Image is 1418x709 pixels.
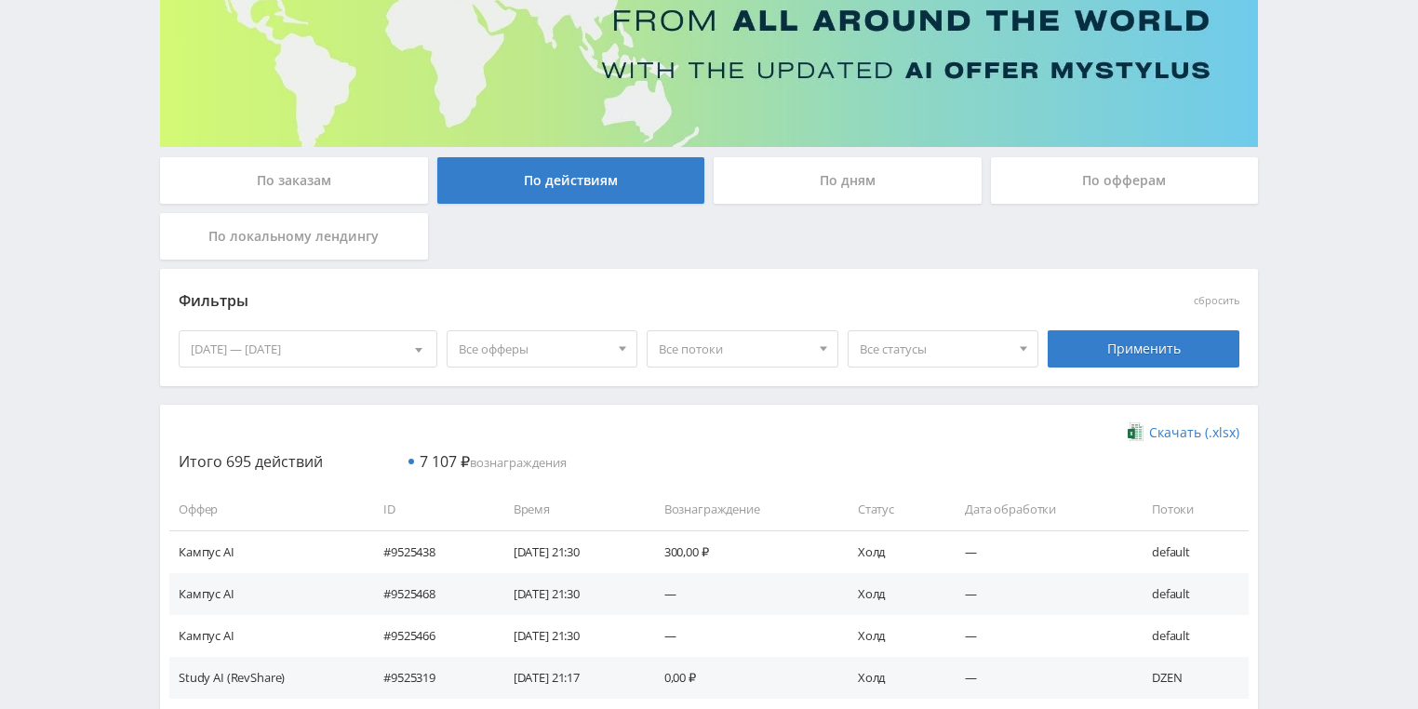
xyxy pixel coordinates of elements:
[1133,530,1249,572] td: default
[365,530,495,572] td: #9525438
[839,488,946,530] td: Статус
[659,331,809,367] span: Все потоки
[1128,422,1144,441] img: xlsx
[1128,423,1239,442] a: Скачать (.xlsx)
[420,451,470,472] span: 7 107 ₽
[646,573,839,615] td: —
[495,657,646,699] td: [DATE] 21:17
[646,657,839,699] td: 0,00 ₽
[714,157,982,204] div: По дням
[1133,657,1249,699] td: DZEN
[839,615,946,657] td: Холд
[646,530,839,572] td: 300,00 ₽
[1048,330,1239,368] div: Применить
[365,573,495,615] td: #9525468
[946,530,1133,572] td: —
[160,157,428,204] div: По заказам
[160,213,428,260] div: По локальному лендингу
[946,488,1133,530] td: Дата обработки
[179,451,323,472] span: Итого 695 действий
[169,530,365,572] td: Кампус AI
[495,573,646,615] td: [DATE] 21:30
[437,157,705,204] div: По действиям
[459,331,609,367] span: Все офферы
[1133,615,1249,657] td: default
[946,615,1133,657] td: —
[860,331,1010,367] span: Все статусы
[646,615,839,657] td: —
[1149,425,1239,440] span: Скачать (.xlsx)
[365,657,495,699] td: #9525319
[495,615,646,657] td: [DATE] 21:30
[946,657,1133,699] td: —
[179,288,972,315] div: Фильтры
[946,573,1133,615] td: —
[839,657,946,699] td: Холд
[646,488,839,530] td: Вознаграждение
[839,573,946,615] td: Холд
[495,488,646,530] td: Время
[169,615,365,657] td: Кампус AI
[991,157,1259,204] div: По офферам
[365,615,495,657] td: #9525466
[1194,295,1239,307] button: сбросить
[1133,488,1249,530] td: Потоки
[1133,573,1249,615] td: default
[365,488,495,530] td: ID
[420,454,567,471] span: вознаграждения
[180,331,436,367] div: [DATE] — [DATE]
[169,488,365,530] td: Оффер
[495,530,646,572] td: [DATE] 21:30
[169,573,365,615] td: Кампус AI
[169,657,365,699] td: Study AI (RevShare)
[839,530,946,572] td: Холд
